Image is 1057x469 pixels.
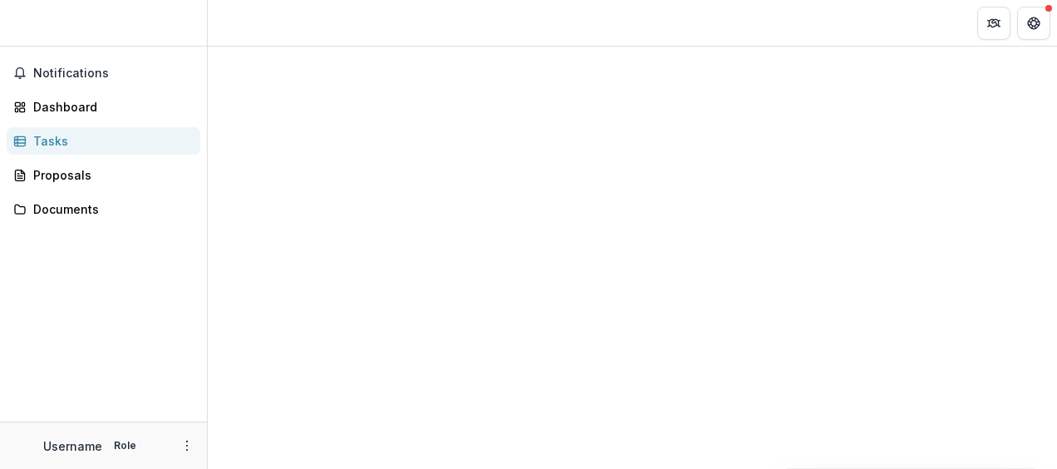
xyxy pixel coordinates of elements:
[33,98,187,116] div: Dashboard
[7,60,200,86] button: Notifications
[7,195,200,223] a: Documents
[177,436,197,456] button: More
[7,161,200,189] a: Proposals
[33,132,187,150] div: Tasks
[7,93,200,121] a: Dashboard
[33,166,187,184] div: Proposals
[33,67,194,81] span: Notifications
[109,438,141,453] p: Role
[1017,7,1050,40] button: Get Help
[43,437,102,455] p: Username
[33,200,187,218] div: Documents
[7,127,200,155] a: Tasks
[977,7,1010,40] button: Partners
